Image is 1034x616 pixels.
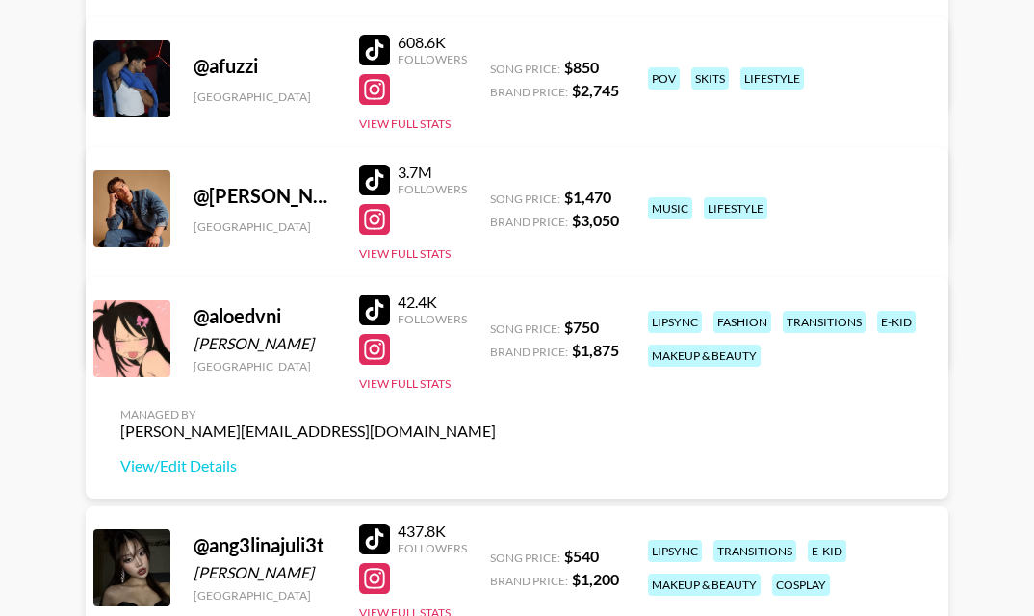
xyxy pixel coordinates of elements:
strong: $ 1,470 [564,188,611,206]
div: cosplay [772,574,830,596]
span: Brand Price: [490,215,568,229]
strong: $ 750 [564,318,599,336]
div: Managed By [120,407,496,422]
div: e-kid [808,540,846,562]
div: 437.8K [398,522,467,541]
div: [GEOGRAPHIC_DATA] [194,219,336,234]
div: @ afuzzi [194,54,336,78]
div: lipsync [648,540,702,562]
span: Brand Price: [490,345,568,359]
span: Song Price: [490,551,560,565]
div: [GEOGRAPHIC_DATA] [194,90,336,104]
strong: $ 850 [564,58,599,76]
div: Followers [398,541,467,555]
div: [PERSON_NAME][EMAIL_ADDRESS][DOMAIN_NAME] [120,422,496,441]
div: Followers [398,312,467,326]
div: @ [PERSON_NAME] [194,184,336,208]
div: Followers [398,52,467,66]
span: Song Price: [490,192,560,206]
div: fashion [713,311,771,333]
a: View/Edit Details [120,456,496,475]
div: 3.7M [398,163,467,182]
button: View Full Stats [359,246,451,261]
strong: $ 3,050 [572,211,619,229]
div: transitions [713,540,796,562]
div: Followers [398,182,467,196]
div: transitions [783,311,866,333]
button: View Full Stats [359,376,451,391]
div: 42.4K [398,293,467,312]
div: [GEOGRAPHIC_DATA] [194,588,336,603]
div: skits [691,67,729,90]
div: music [648,197,692,219]
div: [PERSON_NAME] [194,563,336,582]
div: [GEOGRAPHIC_DATA] [194,359,336,373]
span: Brand Price: [490,85,568,99]
div: lifestyle [740,67,804,90]
div: pov [648,67,680,90]
div: 608.6K [398,33,467,52]
strong: $ 2,745 [572,81,619,99]
strong: $ 1,200 [572,570,619,588]
div: lifestyle [704,197,767,219]
div: e-kid [877,311,916,333]
div: [PERSON_NAME] [194,334,336,353]
span: Song Price: [490,321,560,336]
div: @ aloedvni [194,304,336,328]
strong: $ 540 [564,547,599,565]
div: lipsync [648,311,702,333]
div: makeup & beauty [648,345,761,367]
div: makeup & beauty [648,574,761,596]
span: Brand Price: [490,574,568,588]
button: View Full Stats [359,116,451,131]
strong: $ 1,875 [572,341,619,359]
span: Song Price: [490,62,560,76]
div: @ ang3linajuli3t [194,533,336,557]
